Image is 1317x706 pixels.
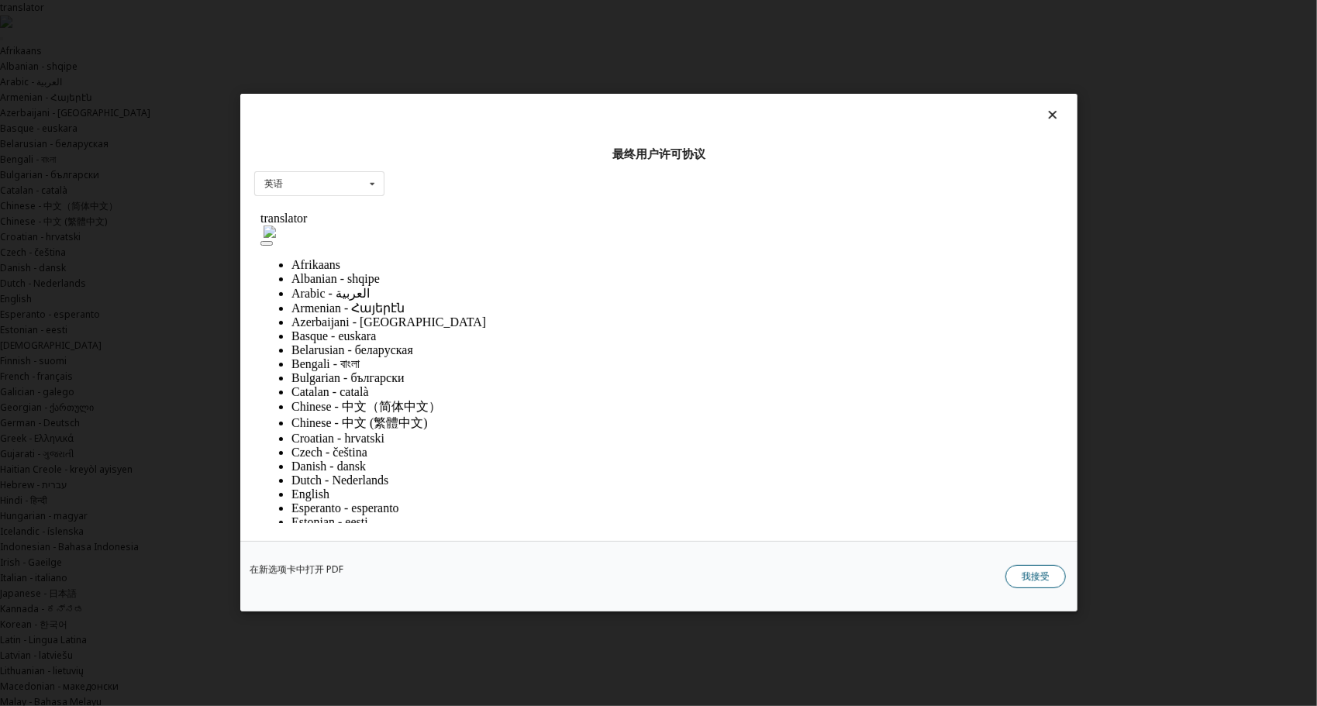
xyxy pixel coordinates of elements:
[37,240,113,253] a: Czech - čeština
[37,67,126,80] a: Albanian - shqipe
[37,152,105,165] a: Bengali - বাংলা
[37,296,145,309] a: Esperanto - esperanto
[37,310,114,323] a: Estonian - eesti
[1005,566,1066,589] button: 我接受
[37,195,187,208] a: Chinese - 中文（简体中文）
[37,211,174,224] a: Chinese - 中文 (繁體中文)
[37,96,150,109] a: Armenian - Հայերէն
[6,6,803,20] div: translator
[37,124,122,137] a: Basque - euskara
[37,81,115,95] a: Arabic - ‎‫العربية‬‎
[37,268,134,281] a: Dutch - Nederlands
[37,226,130,239] a: Croatian - hrvatski
[37,138,159,151] a: Belarusian - беларуская
[254,146,1064,162] div: 最终用户许可协议
[37,110,232,123] a: Azerbaijani - [GEOGRAPHIC_DATA]
[37,282,75,295] a: English
[37,180,115,193] a: Catalan - català
[37,53,86,66] a: Afrikaans
[37,254,112,267] a: Danish - dansk
[9,20,22,33] img: right-arrow.png
[250,566,343,575] a: 在新选项卡中打开 PDF
[37,166,150,179] a: Bulgarian - български
[264,179,283,188] div: 英语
